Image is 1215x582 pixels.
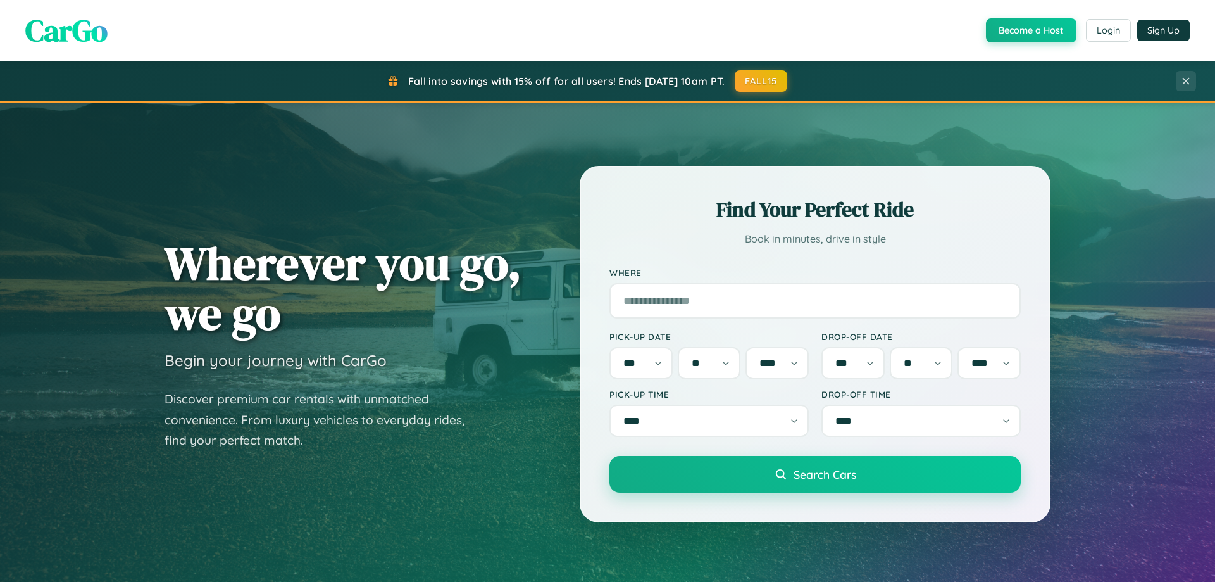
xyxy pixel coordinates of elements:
button: Login [1086,19,1131,42]
span: Fall into savings with 15% off for all users! Ends [DATE] 10am PT. [408,75,725,87]
button: Search Cars [609,456,1021,493]
h3: Begin your journey with CarGo [165,351,387,370]
h2: Find Your Perfect Ride [609,196,1021,224]
span: Search Cars [794,467,856,481]
p: Discover premium car rentals with unmatched convenience. From luxury vehicles to everyday rides, ... [165,389,481,451]
label: Pick-up Time [609,389,809,400]
span: CarGo [25,9,108,51]
label: Where [609,267,1021,278]
label: Pick-up Date [609,331,809,342]
button: FALL15 [735,70,788,92]
label: Drop-off Date [821,331,1021,342]
h1: Wherever you go, we go [165,238,521,338]
button: Sign Up [1137,20,1190,41]
button: Become a Host [986,18,1076,42]
p: Book in minutes, drive in style [609,230,1021,248]
label: Drop-off Time [821,389,1021,400]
